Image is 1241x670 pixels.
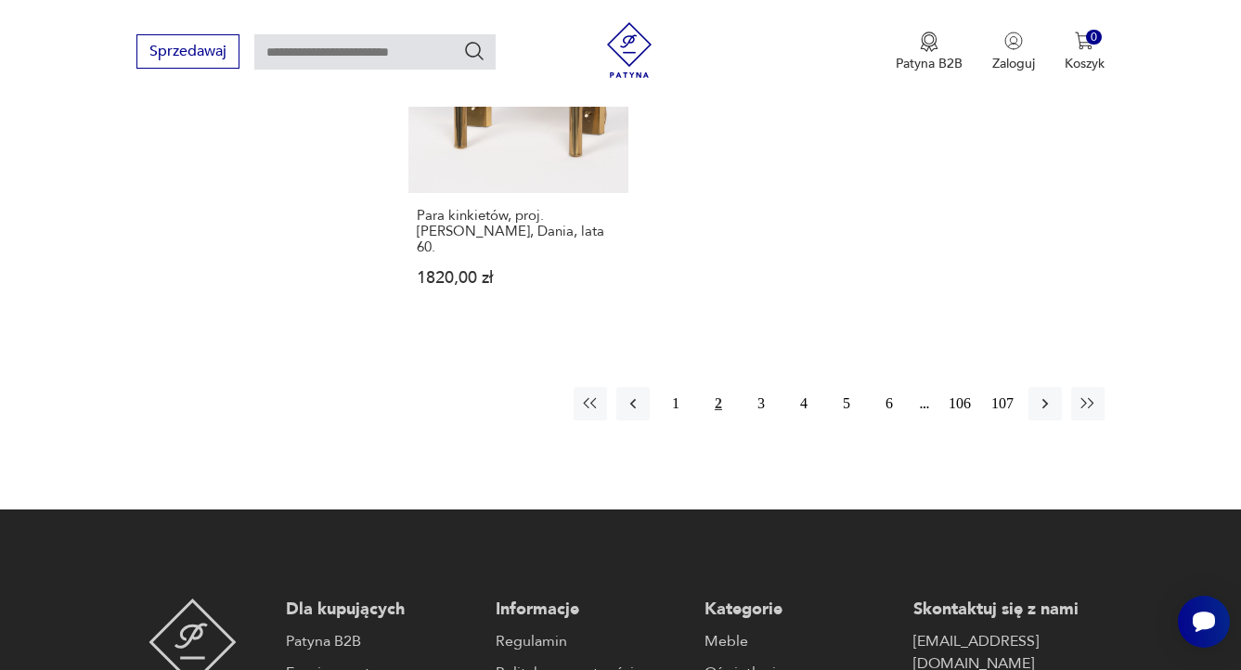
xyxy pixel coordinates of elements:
a: Regulamin [496,630,686,652]
a: Patyna B2B [286,630,476,652]
img: Ikonka użytkownika [1004,32,1023,50]
button: 0Koszyk [1065,32,1105,72]
button: 106 [943,387,976,420]
p: Kategorie [705,599,895,621]
a: Sprzedawaj [136,46,239,59]
img: Ikona koszyka [1075,32,1093,50]
img: Ikona medalu [920,32,938,52]
img: Patyna - sklep z meblami i dekoracjami vintage [601,22,657,78]
button: 3 [744,387,778,420]
button: 4 [787,387,821,420]
p: Informacje [496,599,686,621]
iframe: Smartsupp widget button [1178,596,1230,648]
div: 0 [1086,30,1102,45]
button: 107 [986,387,1019,420]
button: 1 [659,387,692,420]
button: 2 [702,387,735,420]
button: Zaloguj [992,32,1035,72]
p: Zaloguj [992,55,1035,72]
a: Meble [705,630,895,652]
button: Szukaj [463,40,485,62]
button: Sprzedawaj [136,34,239,69]
a: Ikona medaluPatyna B2B [896,32,963,72]
p: Koszyk [1065,55,1105,72]
p: 1820,00 zł [417,270,620,286]
h3: Para kinkietów, proj. [PERSON_NAME], Dania, lata 60. [417,208,620,255]
button: 6 [873,387,906,420]
p: Dla kupujących [286,599,476,621]
button: 5 [830,387,863,420]
p: Patyna B2B [896,55,963,72]
button: Patyna B2B [896,32,963,72]
p: Skontaktuj się z nami [913,599,1104,621]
